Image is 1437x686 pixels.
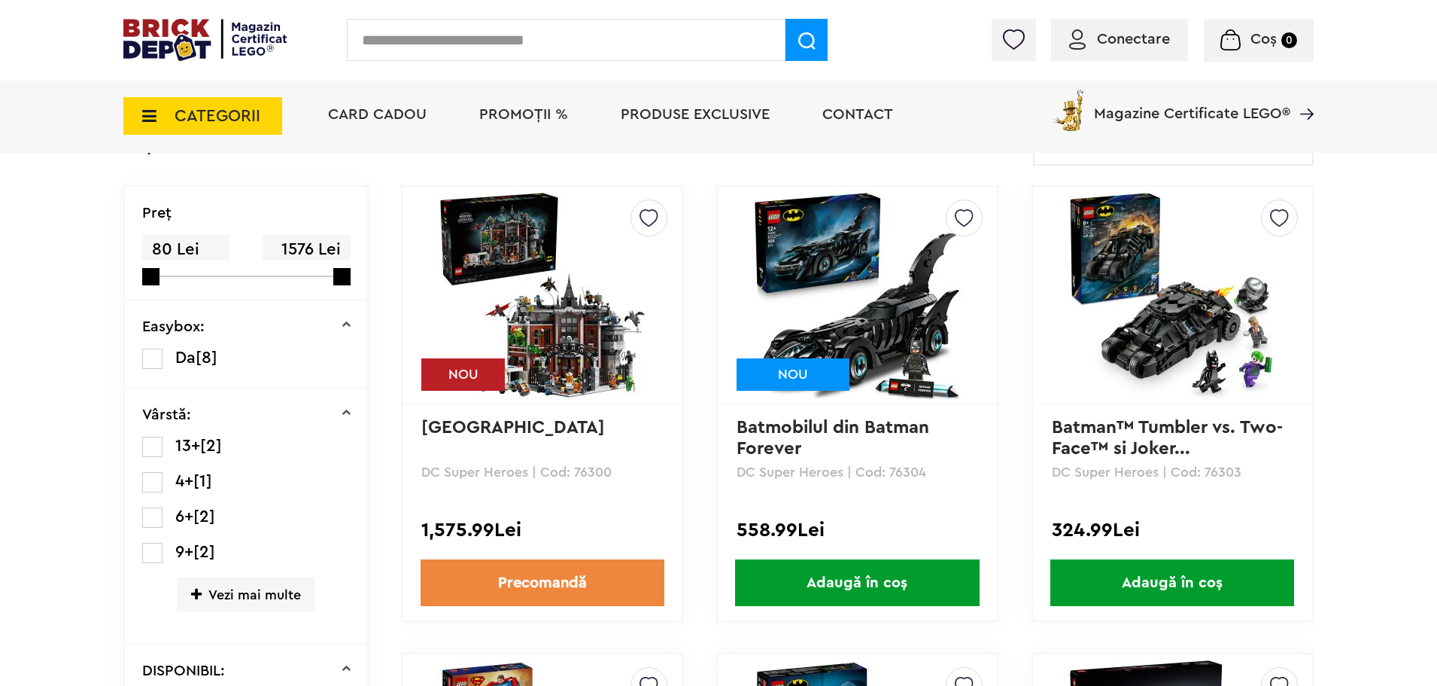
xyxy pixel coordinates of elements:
[737,358,849,391] div: NOU
[621,107,770,122] a: Produse exclusive
[421,520,663,540] div: 1,575.99Lei
[737,520,978,540] div: 558.99Lei
[1033,559,1312,606] a: Adaugă în coș
[177,578,315,611] span: Vezi mai multe
[1050,559,1294,606] span: Adaugă în coș
[752,190,962,401] img: Batmobilul din Batman Forever
[175,349,196,366] span: Da
[175,108,260,124] span: CATEGORII
[1250,32,1277,47] span: Coș
[193,508,215,525] span: [2]
[200,438,222,454] span: [2]
[175,544,193,560] span: 9+
[142,319,205,334] p: Easybox:
[1067,190,1278,401] img: Batman™ Tumbler vs. Two-Face™ si Joker™
[193,544,215,560] span: [2]
[142,407,191,422] p: Vârstă:
[1052,465,1293,479] p: DC Super Heroes | Cod: 76303
[1290,87,1314,102] a: Magazine Certificate LEGO®
[479,107,568,122] a: PROMOȚII %
[1281,32,1297,48] small: 0
[1097,32,1170,47] span: Conectare
[263,235,350,264] span: 1576 Lei
[737,419,934,458] a: Batmobilul din Batman Forever
[196,349,217,366] span: [8]
[142,663,225,678] p: DISPONIBIL:
[175,508,193,525] span: 6+
[175,438,200,454] span: 13+
[421,419,605,437] a: [GEOGRAPHIC_DATA]
[421,465,663,479] p: DC Super Heroes | Cod: 76300
[718,559,997,606] a: Adaugă în coș
[142,206,172,221] p: Preţ
[1052,520,1293,540] div: 324.99Lei
[1069,32,1170,47] a: Conectare
[737,465,978,479] p: DC Super Heroes | Cod: 76304
[735,559,979,606] span: Adaugă în coș
[175,473,193,489] span: 4+
[1052,419,1283,458] a: Batman™ Tumbler vs. Two-Face™ si Joker...
[328,107,427,122] a: Card Cadou
[822,107,893,122] a: Contact
[437,190,648,401] img: Arkham Asylum
[193,473,212,489] span: [1]
[421,358,505,391] div: NOU
[421,559,664,606] a: Precomandă
[1094,87,1290,121] span: Magazine Certificate LEGO®
[142,235,229,264] span: 80 Lei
